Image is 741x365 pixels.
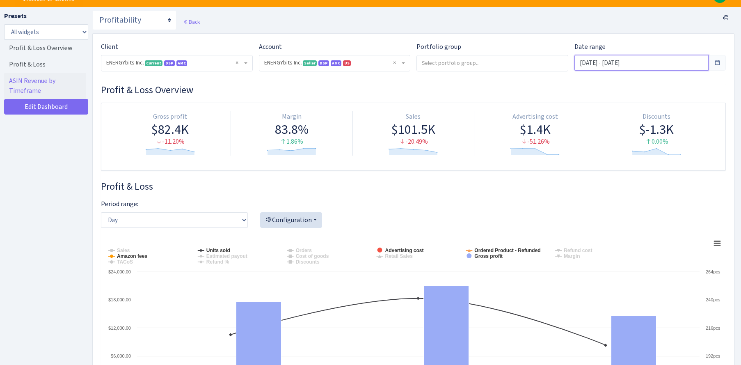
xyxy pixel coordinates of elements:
[113,122,227,137] div: $82.4K
[296,248,312,253] tspan: Orders
[343,60,351,66] span: US
[117,259,133,265] tspan: TACoS
[474,248,540,253] tspan: Ordered Product - Refunded
[234,122,349,137] div: 83.8%
[296,253,329,259] tspan: Cost of goods
[706,326,720,331] text: 216pcs
[303,60,317,66] span: Seller
[111,354,131,358] text: $6,000.00
[356,122,471,137] div: $101.5K
[4,56,86,73] a: Profit & Loss
[108,326,131,331] text: $12,000.00
[706,297,720,302] text: 240pcs
[331,60,341,66] span: AMC
[145,60,162,66] span: Current
[564,248,592,253] tspan: Refund cost
[234,112,349,122] div: Margin
[101,55,252,71] span: ENERGYbits Inc. <span class="badge badge-success">Current</span><span class="badge badge-primary"...
[599,137,714,147] div: 0.00%
[417,55,568,70] input: Select portfolio group...
[234,137,349,147] div: 1.86%
[259,55,410,71] span: ENERGYbits Inc. <span class="badge badge-success">Seller</span><span class="badge badge-primary">...
[356,137,471,147] div: -20.49%
[4,73,86,99] a: ASIN Revenue by Timeframe
[385,248,423,253] tspan: Advertising cost
[117,248,130,253] tspan: Sales
[599,122,714,137] div: $-1.3K
[101,84,726,96] h3: Widget #30
[206,259,229,265] tspan: Refund %
[101,199,138,209] label: Period range:
[4,99,88,115] a: Edit Dashboard
[108,269,131,274] text: $24,000.00
[574,42,606,52] label: Date range
[296,259,320,265] tspan: Discounts
[478,112,592,122] div: Advertising cost
[236,59,238,67] span: Remove all items
[599,112,714,122] div: Discounts
[101,42,118,52] label: Client
[117,253,147,259] tspan: Amazon fees
[260,212,322,228] button: Configuration
[101,181,726,193] h3: Widget #28
[113,137,227,147] div: -11.20%
[206,248,230,253] tspan: Units sold
[164,60,175,66] span: DSP
[706,269,720,274] text: 264pcs
[183,18,200,25] a: Back
[478,137,592,147] div: -51.26%
[356,112,471,122] div: Sales
[478,122,592,137] div: $1.4K
[259,42,282,52] label: Account
[108,297,131,302] text: $18,000.00
[385,253,413,259] tspan: Retail Sales
[264,59,400,67] span: ENERGYbits Inc. <span class="badge badge-success">Seller</span><span class="badge badge-primary">...
[416,42,461,52] label: Portfolio group
[393,59,396,67] span: Remove all items
[4,40,86,56] a: Profit & Loss Overview
[206,253,247,259] tspan: Estimated payout
[564,253,580,259] tspan: Margin
[113,112,227,122] div: Gross profit
[474,253,503,259] tspan: Gross profit
[4,11,27,21] label: Presets
[106,59,242,67] span: ENERGYbits Inc. <span class="badge badge-success">Current</span><span class="badge badge-primary"...
[176,60,187,66] span: AMC
[706,354,720,358] text: 192pcs
[318,60,329,66] span: DSP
